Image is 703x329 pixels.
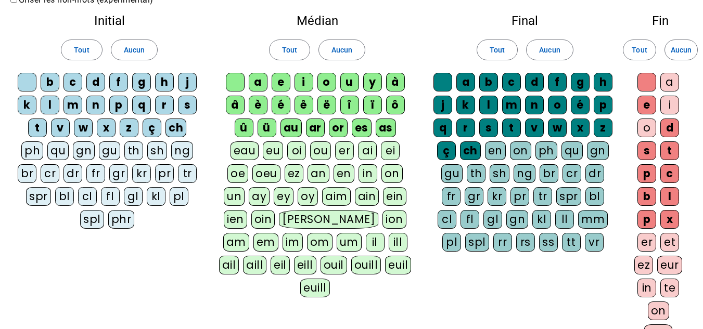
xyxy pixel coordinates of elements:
[101,187,120,206] div: fl
[587,141,609,160] div: gn
[340,73,359,91] div: u
[263,141,283,160] div: eu
[632,44,647,56] span: Tout
[294,256,316,274] div: eill
[21,141,43,160] div: ph
[285,164,303,183] div: ez
[258,119,276,137] div: ü
[389,233,407,252] div: ill
[86,73,105,91] div: d
[660,141,679,160] div: t
[243,256,266,274] div: aill
[171,141,193,160] div: ng
[322,187,351,206] div: aim
[26,187,51,206] div: spr
[460,141,481,160] div: ch
[571,73,590,91] div: g
[438,210,456,229] div: cl
[274,187,293,206] div: ey
[120,119,138,137] div: z
[571,96,590,114] div: é
[235,119,253,137] div: û
[317,96,336,114] div: ë
[441,164,463,183] div: gu
[386,73,405,91] div: à
[363,73,382,91] div: y
[594,119,612,137] div: z
[637,164,656,183] div: p
[132,164,151,183] div: kr
[41,96,59,114] div: l
[108,210,135,229] div: phr
[660,187,679,206] div: l
[86,164,105,183] div: fr
[63,164,82,183] div: dr
[433,96,452,114] div: j
[465,187,483,206] div: gr
[381,164,403,183] div: on
[456,73,475,91] div: a
[540,164,558,183] div: br
[561,141,583,160] div: qu
[74,119,93,137] div: w
[359,164,377,183] div: in
[337,233,362,252] div: um
[660,233,679,252] div: et
[502,119,521,137] div: t
[287,141,306,160] div: oi
[660,119,679,137] div: d
[28,119,47,137] div: t
[18,164,36,183] div: br
[532,210,551,229] div: kl
[456,119,475,137] div: r
[585,164,604,183] div: dr
[51,119,70,137] div: v
[539,44,560,56] span: Aucun
[623,40,656,60] button: Tout
[465,233,489,252] div: spl
[307,233,333,252] div: om
[298,187,318,206] div: oy
[456,96,475,114] div: k
[539,233,558,252] div: ss
[461,210,479,229] div: fl
[224,210,247,229] div: ien
[660,210,679,229] div: x
[648,301,669,320] div: on
[535,141,557,160] div: ph
[637,119,656,137] div: o
[109,96,128,114] div: p
[526,40,573,60] button: Aucun
[516,233,535,252] div: rs
[657,256,682,274] div: eur
[483,210,502,229] div: gl
[61,40,102,60] button: Tout
[548,119,567,137] div: w
[99,141,120,160] div: gu
[317,73,336,91] div: o
[165,119,186,137] div: ch
[502,96,521,114] div: m
[280,119,302,137] div: au
[637,141,656,160] div: s
[226,96,245,114] div: â
[124,187,143,206] div: gl
[55,187,74,206] div: bl
[219,15,415,27] h2: Médian
[132,96,151,114] div: q
[488,187,506,206] div: kr
[124,44,145,56] span: Aucun
[637,233,656,252] div: er
[310,141,331,160] div: ou
[385,256,411,274] div: euil
[251,210,275,229] div: oin
[386,96,405,114] div: ô
[660,96,679,114] div: i
[143,119,161,137] div: ç
[178,96,197,114] div: s
[249,96,267,114] div: è
[660,164,679,183] div: c
[637,210,656,229] div: p
[502,73,521,91] div: c
[78,187,97,206] div: cl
